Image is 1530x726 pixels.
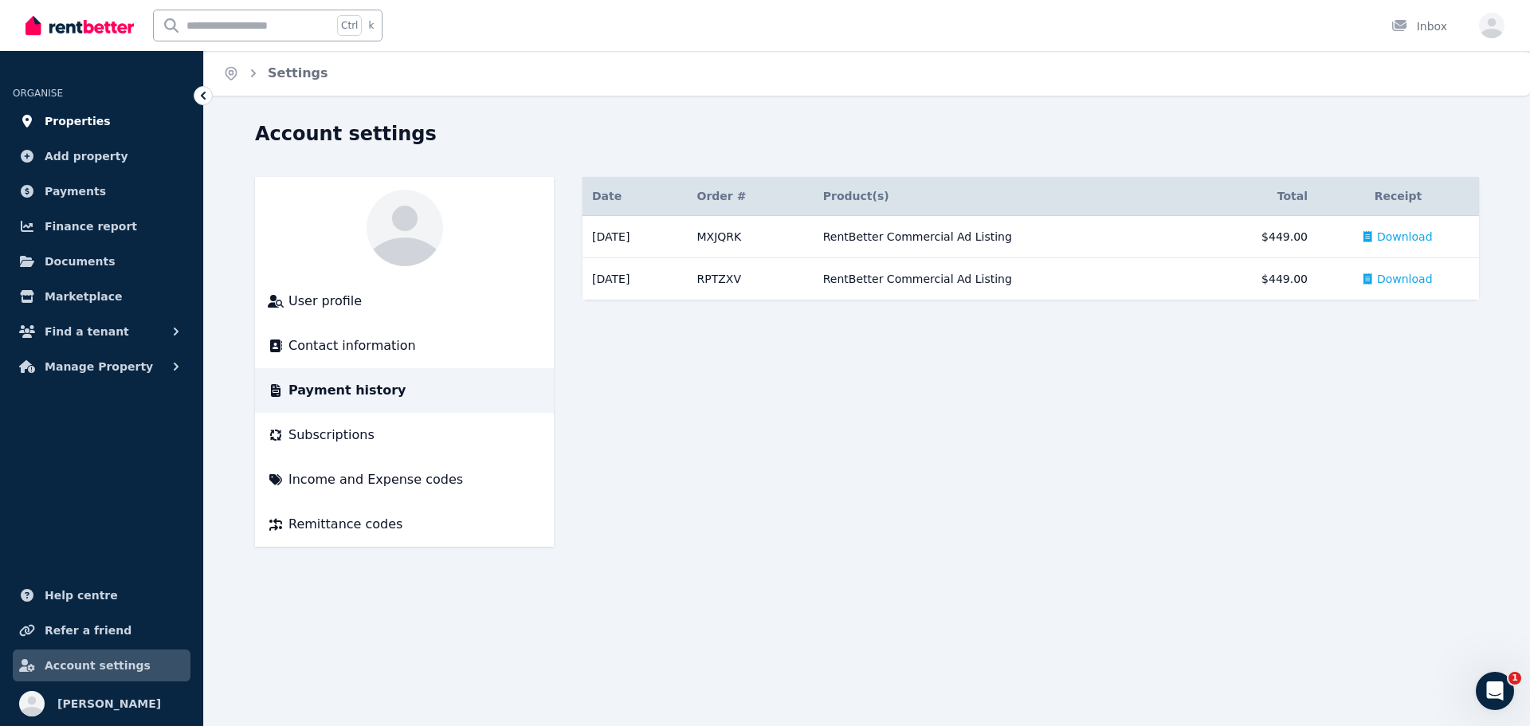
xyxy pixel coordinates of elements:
div: Inbox [1391,18,1447,34]
td: [DATE] [583,216,688,258]
a: Account settings [13,649,190,681]
a: Documents [13,245,190,277]
a: Add property [13,140,190,172]
span: Subscriptions [288,426,375,445]
div: RentBetter Commercial Ad Listing [823,229,1187,245]
nav: Breadcrumb [204,51,347,96]
a: User profile [268,292,541,311]
span: Marketplace [45,287,122,306]
span: Documents [45,252,116,271]
h1: Account settings [255,121,437,147]
a: Income and Expense codes [268,470,541,489]
th: Product(s) [814,177,1197,216]
span: Download [1377,271,1433,287]
span: User profile [288,292,362,311]
span: Payments [45,182,106,201]
a: Marketplace [13,281,190,312]
span: Help centre [45,586,118,605]
div: RentBetter Commercial Ad Listing [823,271,1187,287]
a: Finance report [13,210,190,242]
a: Remittance codes [268,515,541,534]
span: k [368,19,374,32]
td: MXJQRK [688,216,814,258]
a: Payment history [268,381,541,400]
th: Receipt [1317,177,1479,216]
span: Properties [45,112,111,131]
span: Contact information [288,336,416,355]
a: Refer a friend [13,614,190,646]
a: Properties [13,105,190,137]
button: Find a tenant [13,316,190,347]
td: $449.00 [1197,258,1317,300]
span: Manage Property [45,357,153,376]
span: Payment history [288,381,406,400]
a: Help centre [13,579,190,611]
td: $449.00 [1197,216,1317,258]
span: 1 [1508,672,1521,685]
span: Ctrl [337,15,362,36]
button: Manage Property [13,351,190,383]
span: Order # [697,188,747,204]
th: Total [1197,177,1317,216]
span: Account settings [45,656,151,675]
a: Subscriptions [268,426,541,445]
td: RPTZXV [688,258,814,300]
a: Contact information [268,336,541,355]
img: RentBetter [25,14,134,37]
span: Find a tenant [45,322,129,341]
span: Remittance codes [288,515,402,534]
a: Settings [268,65,328,80]
td: [DATE] [583,258,688,300]
a: Payments [13,175,190,207]
iframe: Intercom live chat [1476,672,1514,710]
span: Add property [45,147,128,166]
span: Finance report [45,217,137,236]
span: Income and Expense codes [288,470,463,489]
span: [PERSON_NAME] [57,694,161,713]
th: Date [583,177,688,216]
span: ORGANISE [13,88,63,99]
span: Refer a friend [45,621,131,640]
span: Download [1377,229,1433,245]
